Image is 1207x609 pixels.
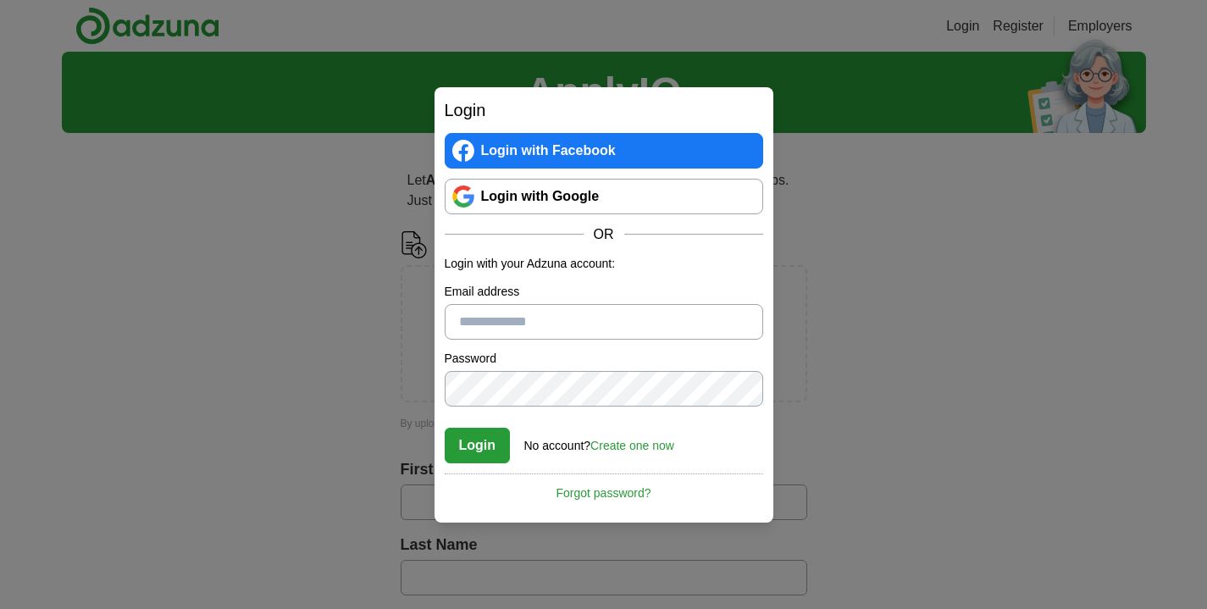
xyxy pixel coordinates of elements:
button: Login [445,428,511,463]
div: No account? [524,427,674,455]
a: Create one now [590,439,674,452]
span: OR [584,224,624,245]
label: Password [445,350,763,368]
p: Login with your Adzuna account: [445,255,763,273]
a: Login with Facebook [445,133,763,169]
h2: Login [445,97,763,123]
label: Email address [445,283,763,301]
a: Forgot password? [445,473,763,502]
a: Login with Google [445,179,763,214]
